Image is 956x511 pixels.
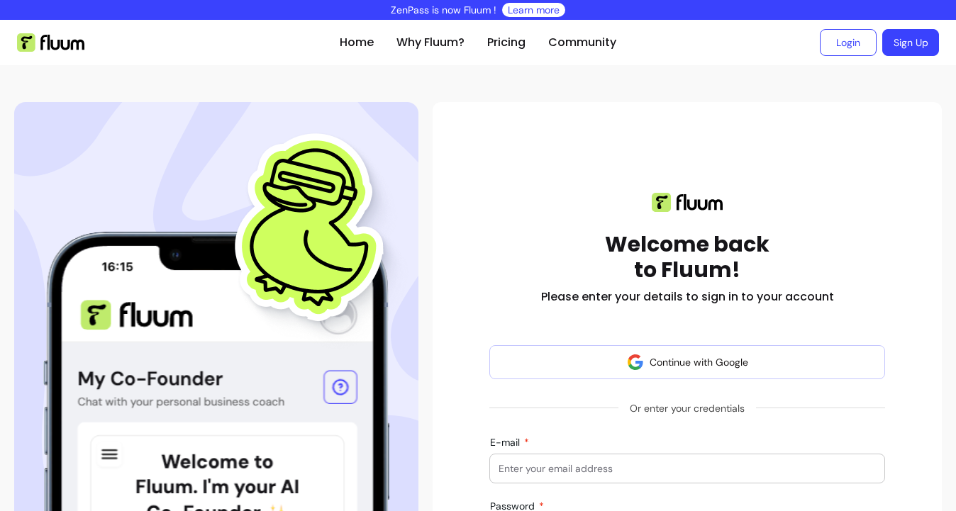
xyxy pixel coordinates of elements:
[508,3,560,17] a: Learn more
[820,29,877,56] a: Login
[340,34,374,51] a: Home
[605,232,769,283] h1: Welcome back to Fluum!
[541,288,834,305] h2: Please enter your details to sign in to your account
[489,345,885,379] button: Continue with Google
[487,34,526,51] a: Pricing
[396,34,465,51] a: Why Fluum?
[627,354,644,371] img: avatar
[548,34,616,51] a: Community
[618,395,756,421] span: Or enter your credentials
[882,29,939,56] a: Sign Up
[652,193,723,212] img: Fluum logo
[490,436,523,449] span: E-mail
[17,33,84,52] img: Fluum Logo
[391,3,496,17] p: ZenPass is now Fluum !
[499,461,876,476] input: E-mail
